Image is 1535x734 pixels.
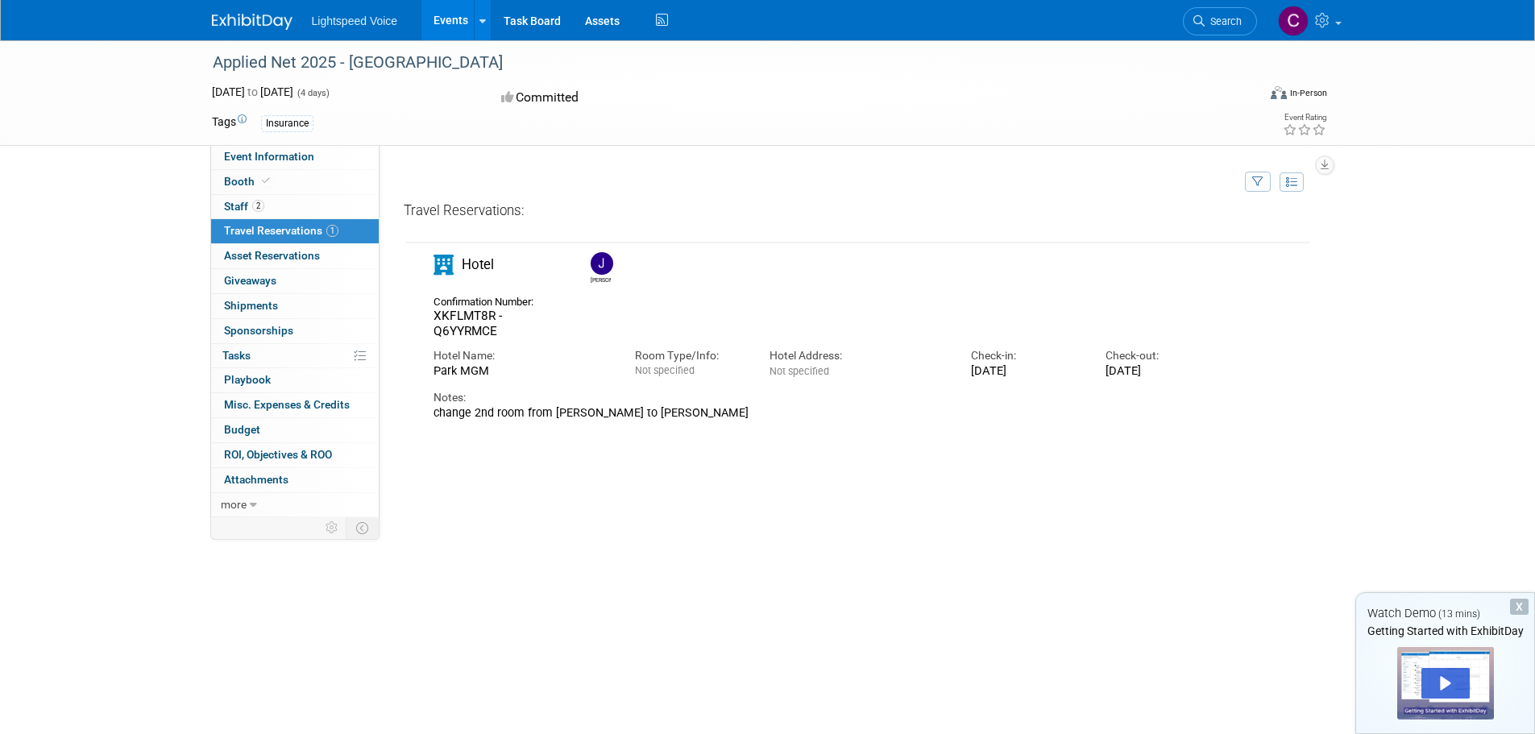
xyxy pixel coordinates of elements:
[1438,608,1480,620] span: (13 mins)
[346,517,379,538] td: Toggle Event Tabs
[1106,363,1216,378] div: [DATE]
[224,224,338,237] span: Travel Reservations
[212,114,247,132] td: Tags
[434,390,1217,405] div: Notes:
[1356,605,1534,622] div: Watch Demo
[211,269,379,293] a: Giveaways
[212,14,292,30] img: ExhibitDay
[211,170,379,194] a: Booth
[211,145,379,169] a: Event Information
[224,299,278,312] span: Shipments
[212,85,293,98] span: [DATE] [DATE]
[591,275,611,284] div: Joel Poythress
[434,255,454,275] i: Hotel
[224,373,271,386] span: Playbook
[1162,84,1328,108] div: Event Format
[262,176,270,185] i: Booth reservation complete
[211,443,379,467] a: ROI, Objectives & ROO
[207,48,1233,77] div: Applied Net 2025 - [GEOGRAPHIC_DATA]
[252,200,264,212] span: 2
[770,348,947,363] div: Hotel Address:
[591,252,613,275] img: Joel Poythress
[1205,15,1242,27] span: Search
[318,517,346,538] td: Personalize Event Tab Strip
[296,88,330,98] span: (4 days)
[434,363,611,378] div: Park MGM
[312,15,398,27] span: Lightspeed Voice
[224,249,320,262] span: Asset Reservations
[587,252,615,284] div: Joel Poythress
[224,274,276,287] span: Giveaways
[211,344,379,368] a: Tasks
[635,364,695,376] span: Not specified
[224,150,314,163] span: Event Information
[224,175,273,188] span: Booth
[211,219,379,243] a: Travel Reservations1
[224,324,293,337] span: Sponsorships
[245,85,260,98] span: to
[1183,7,1257,35] a: Search
[224,423,260,436] span: Budget
[434,291,545,309] div: Confirmation Number:
[211,393,379,417] a: Misc. Expenses & Credits
[326,225,338,237] span: 1
[224,473,288,486] span: Attachments
[434,406,1217,421] div: change 2nd room from [PERSON_NAME] to [PERSON_NAME]
[221,498,247,511] span: more
[224,448,332,461] span: ROI, Objectives & ROO
[211,244,379,268] a: Asset Reservations
[222,349,251,362] span: Tasks
[1283,114,1326,122] div: Event Rating
[1289,87,1327,99] div: In-Person
[211,468,379,492] a: Attachments
[211,294,379,318] a: Shipments
[211,493,379,517] a: more
[434,348,611,363] div: Hotel Name:
[1421,668,1470,699] div: Play
[224,200,264,213] span: Staff
[211,368,379,392] a: Playbook
[971,348,1081,363] div: Check-in:
[462,256,494,272] span: Hotel
[1106,348,1216,363] div: Check-out:
[261,115,313,132] div: Insurance
[1278,6,1309,36] img: Christopher Taylor
[770,365,829,377] span: Not specified
[434,309,502,338] span: XKFLMT8R - Q6YYRMCE
[1510,599,1529,615] div: Dismiss
[211,319,379,343] a: Sponsorships
[635,348,745,363] div: Room Type/Info:
[496,84,853,112] div: Committed
[1252,177,1263,188] i: Filter by Traveler
[1356,623,1534,639] div: Getting Started with ExhibitDay
[211,418,379,442] a: Budget
[211,195,379,219] a: Staff2
[971,363,1081,378] div: [DATE]
[224,398,350,411] span: Misc. Expenses & Credits
[404,201,1312,226] div: Travel Reservations:
[1271,86,1287,99] img: Format-Inperson.png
